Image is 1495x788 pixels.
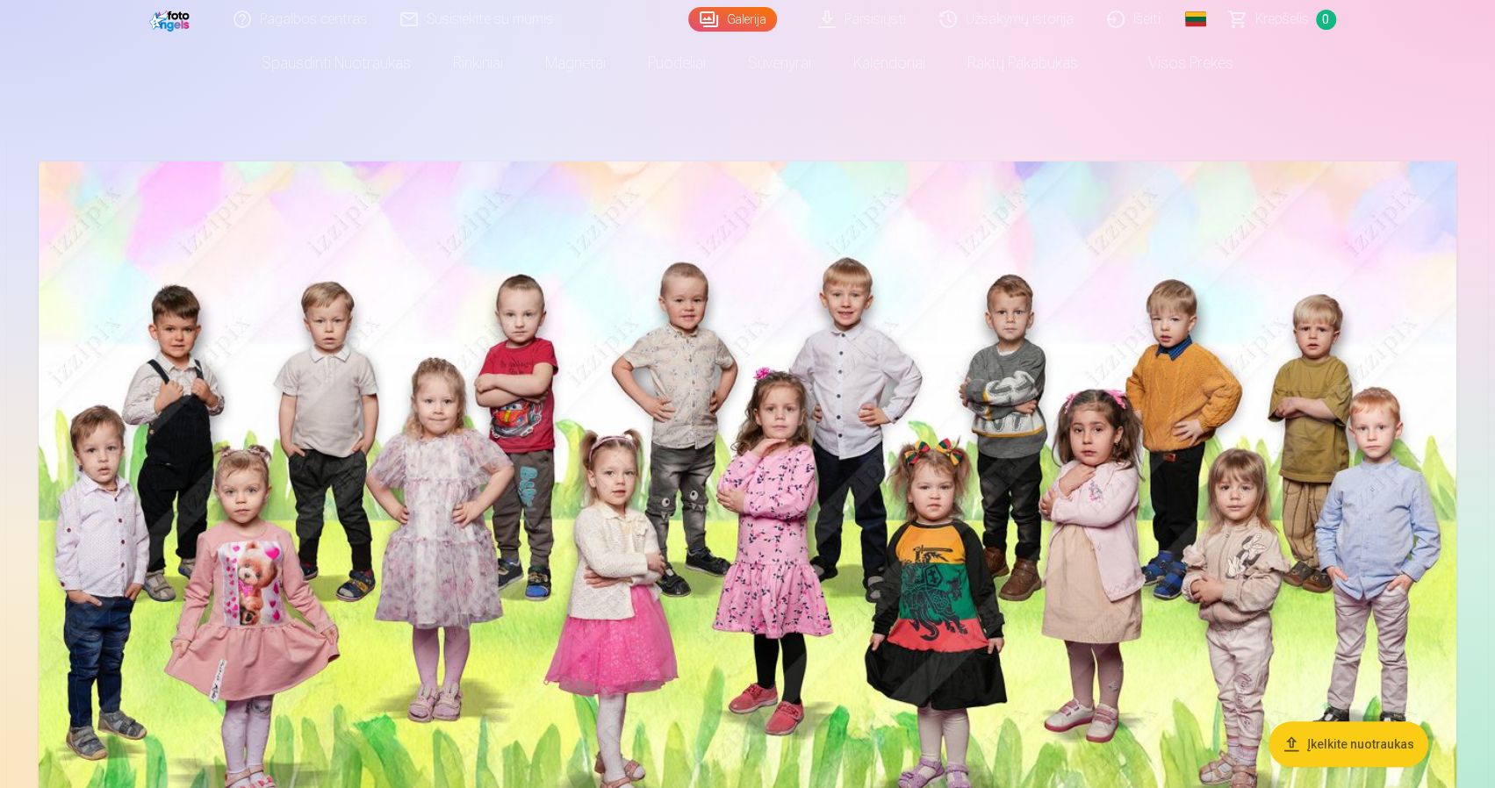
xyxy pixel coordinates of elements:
[832,39,946,88] a: Kalendoriai
[1099,39,1254,88] a: Visos prekės
[1269,721,1428,767] button: Įkelkite nuotraukas
[946,39,1099,88] a: Raktų pakabukas
[688,7,777,32] a: Galerija
[1255,9,1309,30] span: Krepšelis
[727,39,832,88] a: Suvenyrai
[1316,10,1336,30] span: 0
[627,39,727,88] a: Puodeliai
[149,7,193,32] img: /fa5
[524,39,627,88] a: Magnetai
[241,39,432,88] a: Spausdinti nuotraukas
[432,39,524,88] a: Rinkiniai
